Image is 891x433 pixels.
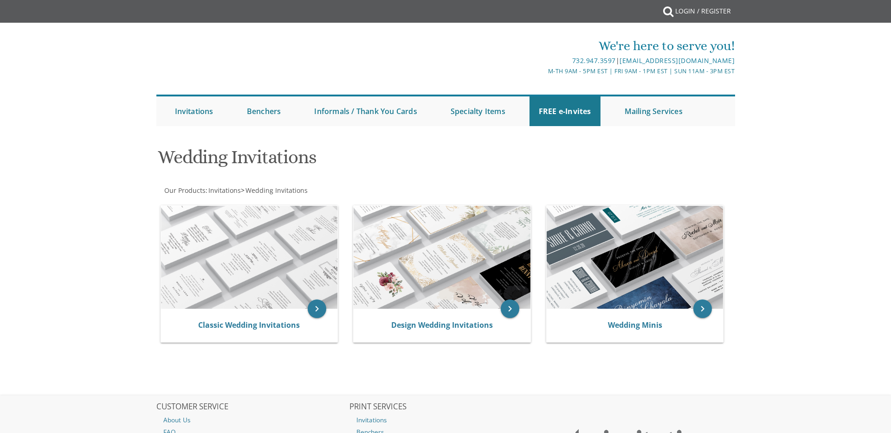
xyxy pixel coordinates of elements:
[349,37,735,55] div: We're here to serve you!
[156,414,349,426] a: About Us
[572,56,616,65] a: 732.947.3597
[349,414,542,426] a: Invitations
[161,206,338,309] img: Classic Wedding Invitations
[501,299,519,318] a: keyboard_arrow_right
[308,299,326,318] a: keyboard_arrow_right
[391,320,493,330] a: Design Wedding Invitations
[156,402,349,412] h2: CUSTOMER SERVICE
[163,186,206,195] a: Our Products
[547,206,723,309] img: Wedding Minis
[238,96,291,126] a: Benchers
[156,186,446,195] div: :
[608,320,662,330] a: Wedding Minis
[245,186,308,195] span: Wedding Invitations
[208,186,241,195] span: Invitations
[529,96,600,126] a: FREE e-Invites
[166,96,223,126] a: Invitations
[198,320,300,330] a: Classic Wedding Invitations
[349,402,542,412] h2: PRINT SERVICES
[354,206,530,309] img: Design Wedding Invitations
[207,186,241,195] a: Invitations
[615,96,692,126] a: Mailing Services
[305,96,426,126] a: Informals / Thank You Cards
[158,147,536,174] h1: Wedding Invitations
[693,299,712,318] a: keyboard_arrow_right
[245,186,308,195] a: Wedding Invitations
[349,55,735,66] div: |
[241,186,308,195] span: >
[349,66,735,76] div: M-Th 9am - 5pm EST | Fri 9am - 1pm EST | Sun 11am - 3pm EST
[620,56,735,65] a: [EMAIL_ADDRESS][DOMAIN_NAME]
[441,96,515,126] a: Specialty Items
